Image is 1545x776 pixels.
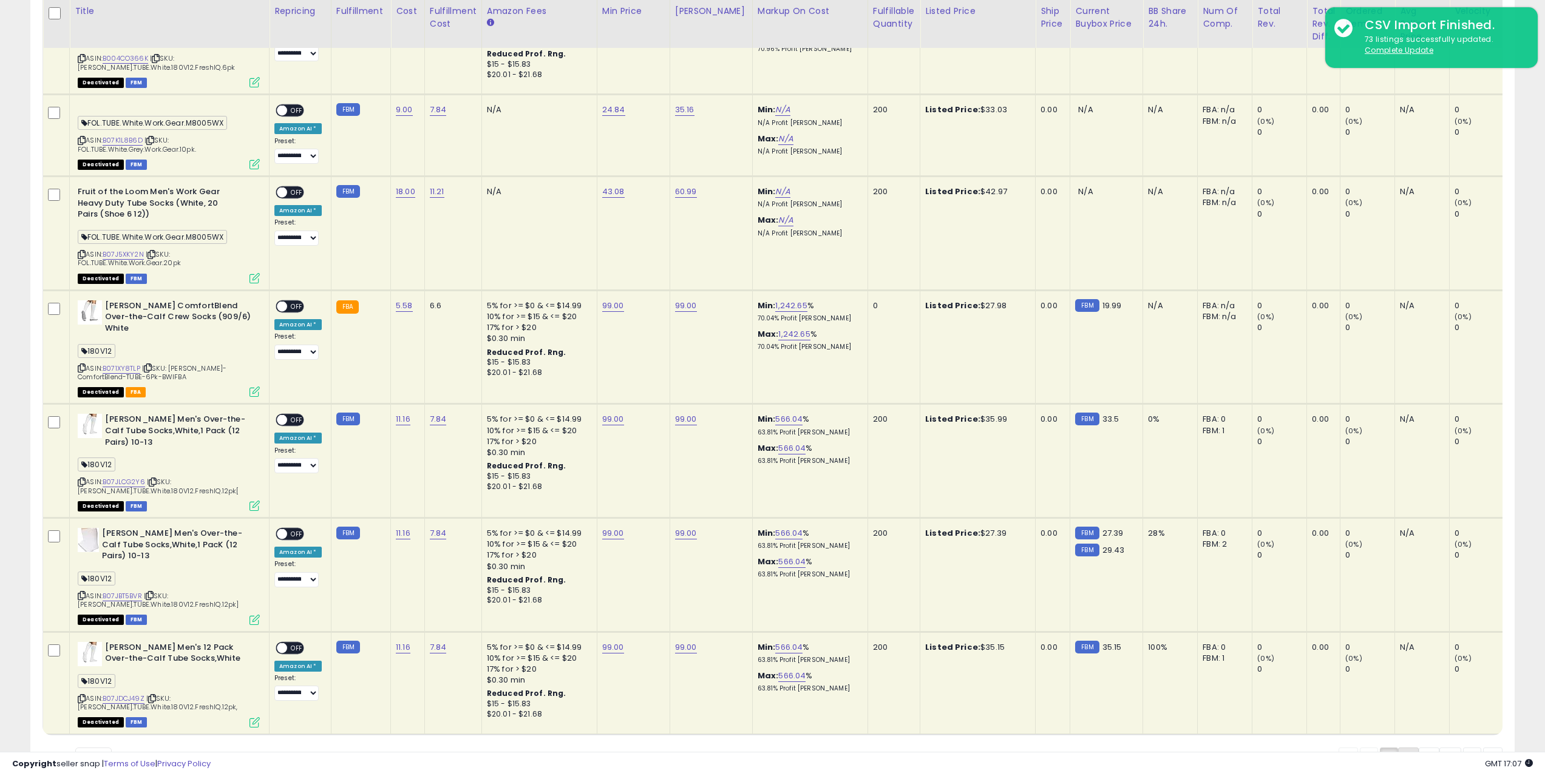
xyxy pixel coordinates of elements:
[925,104,1026,115] div: $33.03
[1455,312,1472,322] small: (0%)
[758,186,776,197] b: Min:
[758,457,858,465] p: 63.81% Profit [PERSON_NAME]
[487,595,588,606] div: $20.01 - $21.68
[487,585,588,596] div: $15 - $15.83
[675,413,697,425] a: 99.00
[126,274,148,284] span: FBM
[78,300,260,396] div: ASIN:
[487,70,588,80] div: $20.01 - $21.68
[487,18,494,29] small: Amazon Fees.
[1312,300,1331,311] div: 0.00
[396,413,410,425] a: 11.16
[925,414,1026,425] div: $35.99
[758,442,779,454] b: Max:
[1455,198,1472,207] small: (0%)
[1400,414,1440,425] div: N/A
[1148,642,1188,653] div: 100%
[487,49,566,59] b: Reduced Prof. Rng.
[1398,747,1419,768] a: 2
[78,387,124,397] span: All listings that are unavailable for purchase on Amazon for any reason other than out-of-stock
[103,477,145,487] a: B07JLCG2Y6
[1257,322,1306,333] div: 0
[274,447,322,474] div: Preset:
[105,300,253,337] b: [PERSON_NAME] ComfortBlend Over-the-Calf Crew Socks (909/6) White
[487,104,588,115] div: N/A
[487,642,588,653] div: 5% for >= $0 & <= $14.99
[78,135,196,154] span: | SKU: FOL.TUBE.White.Grey.Work.Gear.10pk.
[103,249,144,260] a: B07J5XKY2N
[78,615,124,625] span: All listings that are unavailable for purchase on Amazon for any reason other than out-of-stock
[1203,186,1243,197] div: FBA: n/a
[430,413,447,425] a: 7.84
[1041,5,1065,30] div: Ship Price
[758,300,858,323] div: %
[1455,127,1504,138] div: 0
[487,471,588,482] div: $15 - $15.83
[78,160,124,170] span: All listings that are unavailable for purchase on Amazon for any reason other than out-of-stock
[487,550,588,561] div: 17% for > $20
[758,642,858,664] div: %
[78,591,239,609] span: | SKU: [PERSON_NAME].TUBE.White.180V12.FreshIQ.12pk]
[873,104,911,115] div: 200
[758,413,776,425] b: Min:
[1102,300,1122,311] span: 19.99
[1312,642,1331,653] div: 0.00
[487,347,566,357] b: Reduced Prof. Rng.
[1257,642,1306,653] div: 0
[758,556,779,567] b: Max:
[1148,186,1188,197] div: N/A
[274,137,322,164] div: Preset:
[675,186,697,198] a: 60.99
[775,104,790,116] a: N/A
[1148,104,1188,115] div: N/A
[102,528,250,565] b: [PERSON_NAME] Men's Over-the-Calf Tube Socks,White,1 PacK (12 Pairs) 10-13
[758,229,858,238] p: N/A Profit [PERSON_NAME]
[778,133,793,145] a: N/A
[675,300,697,312] a: 99.00
[602,5,665,18] div: Min Price
[1041,300,1061,311] div: 0.00
[1203,197,1243,208] div: FBM: n/a
[487,5,592,18] div: Amazon Fees
[758,414,858,436] div: %
[873,642,911,653] div: 200
[396,5,419,18] div: Cost
[675,527,697,539] a: 99.00
[758,443,858,465] div: %
[775,300,807,312] a: 1,242.65
[78,642,102,666] img: 41VHIRvBDAL._SL40_.jpg
[103,363,140,374] a: B071XY8TLP
[1075,299,1099,312] small: FBM
[287,187,307,198] span: OFF
[1455,5,1499,18] div: Velocity
[778,556,806,568] a: 566.04
[602,527,624,539] a: 99.00
[1345,414,1394,425] div: 0
[602,413,624,425] a: 99.00
[487,539,588,550] div: 10% for >= $15 & <= $20
[274,319,322,330] div: Amazon AI *
[78,53,235,72] span: | SKU: [PERSON_NAME].TUBE.White.180V12.FreshIQ.6pk
[287,301,307,311] span: OFF
[78,528,99,552] img: 31z6uh2x9SS._SL40_.jpg
[1257,539,1274,549] small: (0%)
[925,528,1026,539] div: $27.39
[78,477,239,495] span: | SKU: [PERSON_NAME].TUBE.White.180V12.FreshIQ.12pk[
[925,642,1026,653] div: $35.15
[103,591,142,601] a: B07JBT5BVR
[1455,414,1504,425] div: 0
[1455,528,1504,539] div: 0
[274,433,322,444] div: Amazon AI *
[1356,34,1529,56] div: 73 listings successfully updated.
[1345,539,1362,549] small: (0%)
[602,186,625,198] a: 43.08
[1257,550,1306,561] div: 0
[758,314,858,323] p: 70.04% Profit [PERSON_NAME]
[1257,116,1274,126] small: (0%)
[1345,436,1394,447] div: 0
[1345,198,1362,207] small: (0%)
[1345,5,1390,30] div: Ordered Items
[78,78,124,88] span: All listings that are unavailable for purchase on Amazon for any reason other than out-of-stock
[1455,322,1504,333] div: 0
[274,547,322,558] div: Amazon AI *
